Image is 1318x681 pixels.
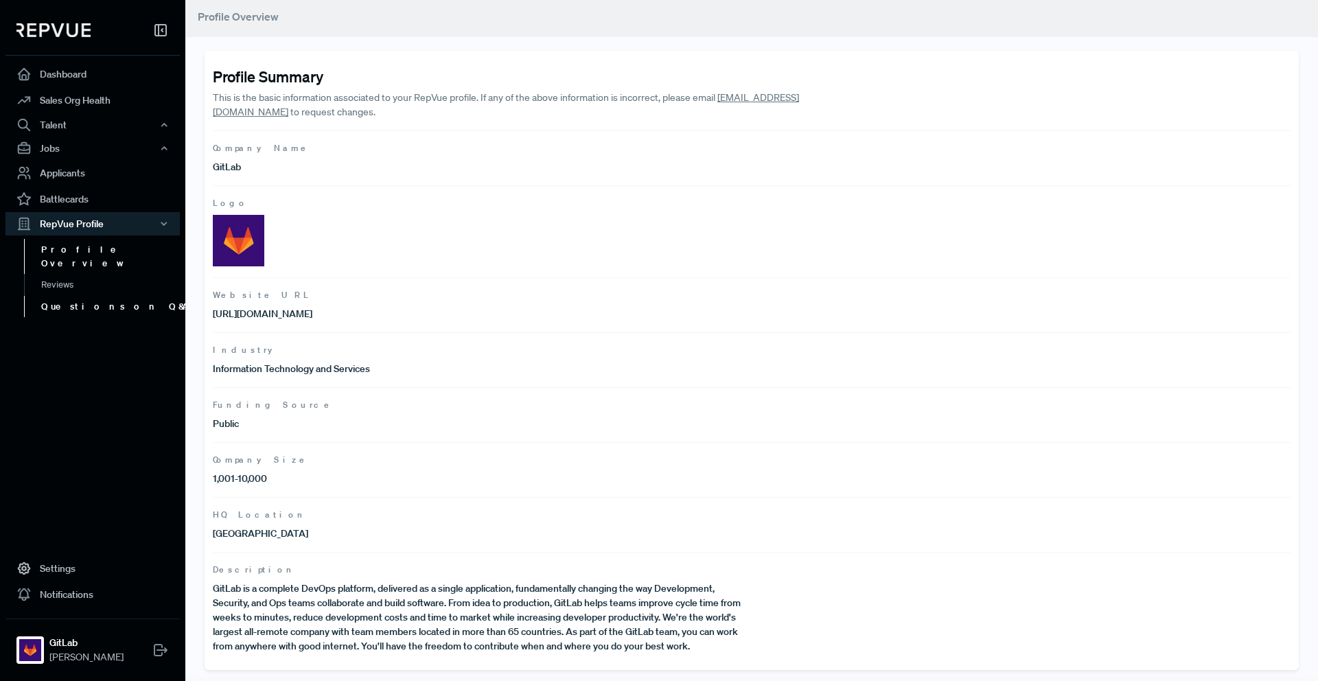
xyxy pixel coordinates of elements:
span: Company Size [213,454,1291,466]
a: Reviews [24,274,198,296]
a: Profile Overview [24,239,198,274]
a: Questions on Q&A [24,296,198,318]
h4: Profile Summary [213,67,1291,85]
span: Logo [213,197,1291,209]
span: Profile Overview [198,10,279,23]
a: Applicants [5,160,180,186]
p: Information Technology and Services [213,362,752,376]
p: 1,001-10,000 [213,472,752,486]
span: Description [213,564,1291,576]
p: [URL][DOMAIN_NAME] [213,307,752,321]
span: Funding Source [213,399,1291,411]
button: Talent [5,113,180,137]
p: [GEOGRAPHIC_DATA] [213,527,752,541]
img: GitLab [19,639,41,661]
a: GitLabGitLab[PERSON_NAME] [5,619,180,670]
button: Jobs [5,137,180,160]
img: Logo [213,215,264,266]
p: GitLab [213,160,752,174]
span: Website URL [213,289,1291,301]
p: GitLab is a complete DevOps platform, delivered as a single application, fundamentally changing t... [213,581,752,654]
button: RepVue Profile [5,212,180,235]
span: [PERSON_NAME] [49,650,124,665]
a: Notifications [5,581,180,608]
strong: GitLab [49,636,124,650]
span: Industry [213,344,1291,356]
a: Sales Org Health [5,87,180,113]
a: Settings [5,555,180,581]
span: Company Name [213,142,1291,154]
a: Dashboard [5,61,180,87]
p: This is the basic information associated to your RepVue profile. If any of the above information ... [213,91,859,119]
img: RepVue [16,23,91,37]
a: Battlecards [5,186,180,212]
p: Public [213,417,752,431]
span: HQ Location [213,509,1291,521]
